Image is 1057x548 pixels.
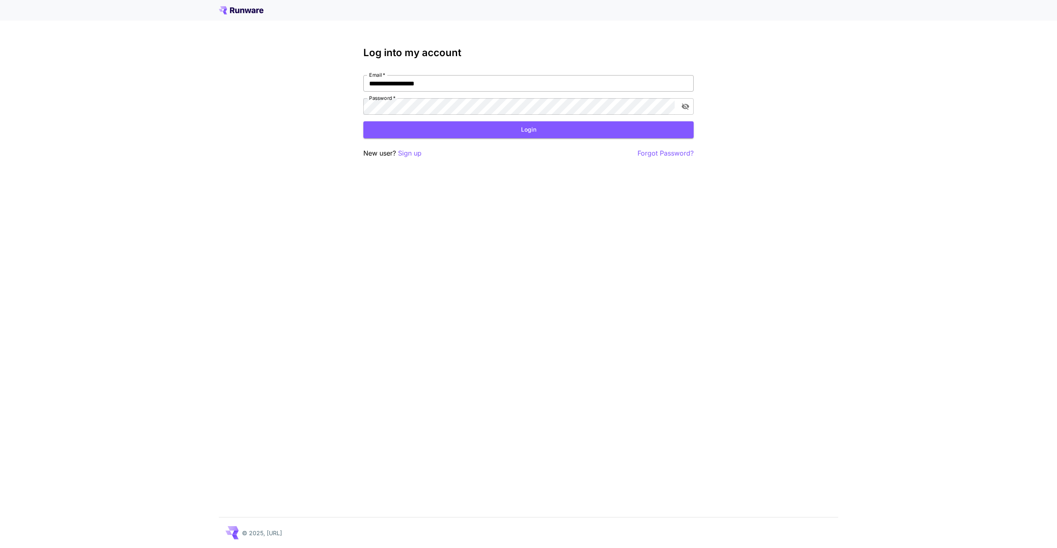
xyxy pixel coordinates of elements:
button: toggle password visibility [678,99,693,114]
h3: Log into my account [363,47,694,59]
p: New user? [363,148,422,158]
button: Sign up [398,148,422,158]
button: Login [363,121,694,138]
button: Forgot Password? [638,148,694,158]
p: © 2025, [URL] [242,529,282,537]
label: Email [369,71,385,78]
label: Password [369,94,396,102]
